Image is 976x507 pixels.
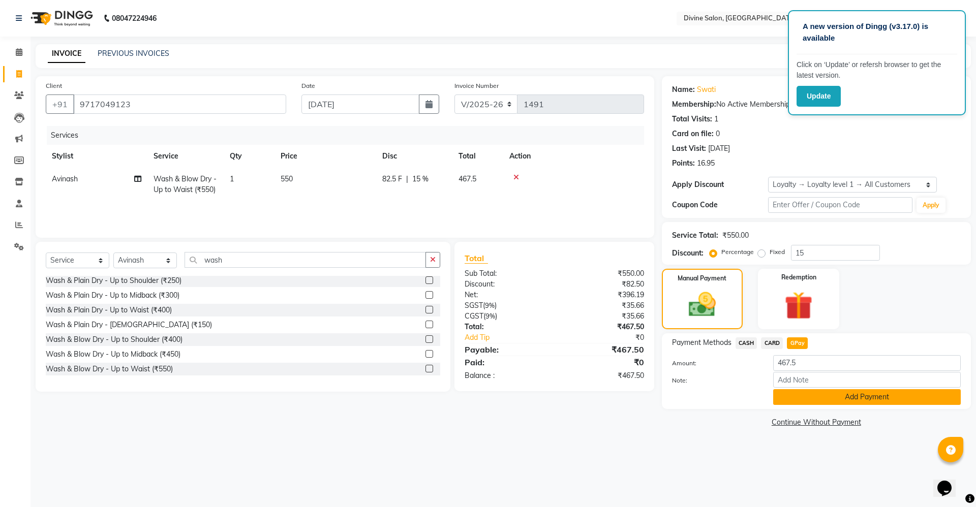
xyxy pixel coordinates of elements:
[554,268,651,279] div: ₹550.00
[554,356,651,368] div: ₹0
[46,364,173,374] div: Wash & Blow Dry - Up to Waist (₹550)
[672,129,714,139] div: Card on file:
[554,370,651,381] div: ₹467.50
[46,320,212,330] div: Wash & Plain Dry - [DEMOGRAPHIC_DATA] (₹150)
[716,129,720,139] div: 0
[452,145,503,168] th: Total
[797,59,957,81] p: Click on ‘Update’ or refersh browser to get the latest version.
[457,322,554,332] div: Total:
[281,174,293,183] span: 550
[457,268,554,279] div: Sub Total:
[47,126,652,145] div: Services
[465,253,488,264] span: Total
[46,349,180,360] div: Wash & Blow Dry - Up to Midback (₹450)
[224,145,274,168] th: Qty
[465,311,483,321] span: CGST
[457,300,554,311] div: ( )
[672,99,961,110] div: No Active Membership
[736,337,757,349] span: CASH
[503,145,644,168] th: Action
[48,45,85,63] a: INVOICE
[46,94,74,114] button: +91
[570,332,651,343] div: ₹0
[797,86,841,107] button: Update
[768,197,912,213] input: Enter Offer / Coupon Code
[722,230,749,241] div: ₹550.00
[465,301,483,310] span: SGST
[46,290,179,301] div: Wash & Plain Dry - Up to Midback (₹300)
[664,417,969,428] a: Continue Without Payment
[412,174,429,184] span: 15 %
[933,466,966,497] iframe: chat widget
[274,145,376,168] th: Price
[664,359,766,368] label: Amount:
[773,389,961,405] button: Add Payment
[672,84,695,95] div: Name:
[672,248,704,259] div: Discount:
[154,174,217,194] span: Wash & Blow Dry - Up to Waist (₹550)
[672,99,716,110] div: Membership:
[457,370,554,381] div: Balance :
[554,343,651,356] div: ₹467.50
[672,230,718,241] div: Service Total:
[376,145,452,168] th: Disc
[26,4,96,33] img: logo
[382,174,402,184] span: 82.5 F
[787,337,808,349] span: GPay
[485,301,495,309] span: 9%
[714,114,718,124] div: 1
[230,174,234,183] span: 1
[672,114,712,124] div: Total Visits:
[721,247,754,257] label: Percentage
[672,143,706,154] div: Last Visit:
[457,290,554,300] div: Net:
[457,343,554,356] div: Payable:
[554,290,651,300] div: ₹396.19
[554,322,651,332] div: ₹467.50
[301,81,315,90] label: Date
[457,311,554,322] div: ( )
[672,337,731,348] span: Payment Methods
[98,49,169,58] a: PREVIOUS INVOICES
[672,179,768,190] div: Apply Discount
[680,289,724,320] img: _cash.svg
[457,279,554,290] div: Discount:
[554,300,651,311] div: ₹35.66
[46,275,181,286] div: Wash & Plain Dry - Up to Shoulder (₹250)
[185,252,426,268] input: Search or Scan
[672,200,768,210] div: Coupon Code
[112,4,157,33] b: 08047224946
[697,158,715,169] div: 16.95
[46,145,147,168] th: Stylist
[46,334,182,345] div: Wash & Blow Dry - Up to Shoulder (₹400)
[761,337,783,349] span: CARD
[454,81,499,90] label: Invoice Number
[46,305,172,315] div: Wash & Plain Dry - Up to Waist (₹400)
[708,143,730,154] div: [DATE]
[697,84,716,95] a: Swati
[803,21,951,44] p: A new version of Dingg (v3.17.0) is available
[46,81,62,90] label: Client
[457,332,570,343] a: Add Tip
[773,355,961,371] input: Amount
[770,247,785,257] label: Fixed
[773,372,961,388] input: Add Note
[776,288,821,323] img: _gift.svg
[672,158,695,169] div: Points:
[459,174,476,183] span: 467.5
[52,174,78,183] span: Avinash
[554,279,651,290] div: ₹82.50
[73,94,286,114] input: Search by Name/Mobile/Email/Code
[664,376,766,385] label: Note:
[554,311,651,322] div: ₹35.66
[406,174,408,184] span: |
[781,273,816,282] label: Redemption
[917,198,945,213] button: Apply
[485,312,495,320] span: 9%
[678,274,726,283] label: Manual Payment
[147,145,224,168] th: Service
[457,356,554,368] div: Paid:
